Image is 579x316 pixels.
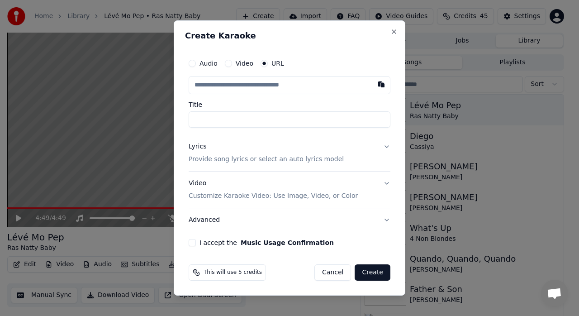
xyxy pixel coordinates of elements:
button: Advanced [189,208,390,232]
label: Title [189,101,390,108]
div: Lyrics [189,142,206,151]
label: URL [271,60,284,67]
p: Customize Karaoke Video: Use Image, Video, or Color [189,192,358,201]
button: I accept the [241,239,334,246]
h2: Create Karaoke [185,32,394,40]
div: Video [189,179,358,201]
label: Audio [199,60,218,67]
label: I accept the [199,239,334,246]
button: VideoCustomize Karaoke Video: Use Image, Video, or Color [189,172,390,208]
button: Create [355,264,390,281]
span: This will use 5 credits [204,269,262,276]
label: Video [236,60,253,67]
button: LyricsProvide song lyrics or select an auto lyrics model [189,135,390,171]
p: Provide song lyrics or select an auto lyrics model [189,155,344,164]
button: Cancel [314,264,351,281]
